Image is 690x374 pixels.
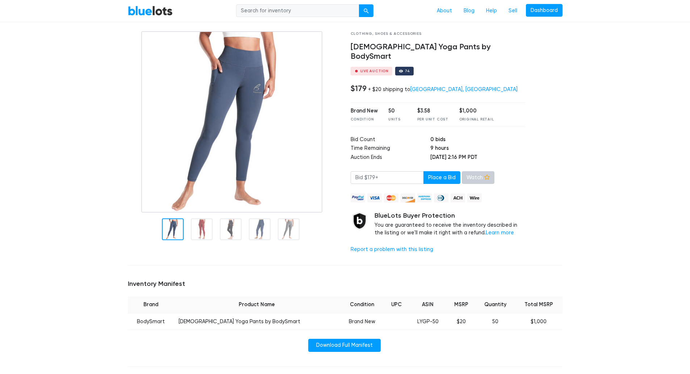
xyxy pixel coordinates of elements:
td: 50 [476,313,515,330]
img: fda672d8-652b-468b-bb20-e708d3802039-1682016883.jpg [141,31,322,213]
img: ach-b7992fed28a4f97f893c574229be66187b9afb3f1a8d16a4691d3d3140a8ab00.png [451,193,465,202]
div: + $20 shipping to [368,86,518,93]
a: BlueLots [128,5,173,16]
th: Total MSRP [515,296,563,313]
a: Dashboard [526,4,563,17]
h5: Inventory Manifest [128,280,563,288]
td: 0 bids [430,136,525,145]
td: $20 [447,313,476,330]
div: $3.58 [417,107,448,115]
input: Search for inventory [236,4,359,17]
th: Product Name [174,296,340,313]
td: LYGP-50 [409,313,447,330]
img: visa-79caf175f036a155110d1892330093d4c38f53c55c9ec9e2c3a54a56571784bb.png [367,193,382,202]
div: Brand New [351,107,378,115]
th: Quantity [476,296,515,313]
td: $1,000 [515,313,563,330]
td: Brand New [340,313,384,330]
a: About [431,4,458,18]
td: Auction Ends [351,153,430,163]
div: 74 [405,69,410,73]
a: Download Full Manifest [308,339,381,352]
div: $1,000 [459,107,494,115]
img: mastercard-42073d1d8d11d6635de4c079ffdb20a4f30a903dc55d1612383a1b395dd17f39.png [384,193,398,202]
a: Blog [458,4,480,18]
a: Watch [462,171,494,184]
a: Report a problem with this listing [351,246,433,252]
img: paypal_credit-80455e56f6e1299e8d57f40c0dcee7b8cd4ae79b9eccbfc37e2480457ba36de9.png [351,193,365,202]
th: ASIN [409,296,447,313]
a: Sell [503,4,523,18]
h4: $179 [351,84,367,93]
a: Help [480,4,503,18]
th: Condition [340,296,384,313]
div: 50 [388,107,406,115]
td: [DEMOGRAPHIC_DATA] Yoga Pants by BodySmart [174,313,340,330]
a: Learn more [486,230,514,236]
div: Clothing, Shoes & Accessories [351,31,526,37]
img: discover-82be18ecfda2d062aad2762c1ca80e2d36a4073d45c9e0ffae68cd515fbd3d32.png [401,193,415,202]
th: MSRP [447,296,476,313]
h4: [DEMOGRAPHIC_DATA] Yoga Pants by BodySmart [351,42,526,61]
div: Condition [351,117,378,122]
img: buyer_protection_shield-3b65640a83011c7d3ede35a8e5a80bfdfaa6a97447f0071c1475b91a4b0b3d01.png [351,212,369,230]
img: wire-908396882fe19aaaffefbd8e17b12f2f29708bd78693273c0e28e3a24408487f.png [467,193,482,202]
th: UPC [384,296,409,313]
img: american_express-ae2a9f97a040b4b41f6397f7637041a5861d5f99d0716c09922aba4e24c8547d.png [417,193,432,202]
div: Per Unit Cost [417,117,448,122]
button: Place a Bid [423,171,460,184]
div: You are guaranteed to receive the inventory described in the listing or we'll make it right with ... [375,212,526,237]
td: [DATE] 2:16 PM PDT [430,153,525,163]
td: Bid Count [351,136,430,145]
img: diners_club-c48f30131b33b1bb0e5d0e2dbd43a8bea4cb12cb2961413e2f4250e06c020426.png [434,193,448,202]
td: Time Remaining [351,144,430,153]
a: [GEOGRAPHIC_DATA], [GEOGRAPHIC_DATA] [410,86,518,93]
th: Brand [128,296,174,313]
td: 9 hours [430,144,525,153]
div: Live Auction [360,69,389,73]
td: BodySmart [128,313,174,330]
h5: BlueLots Buyer Protection [375,212,526,220]
div: Original Retail [459,117,494,122]
input: Bid $179+ [351,171,424,184]
div: Units [388,117,406,122]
